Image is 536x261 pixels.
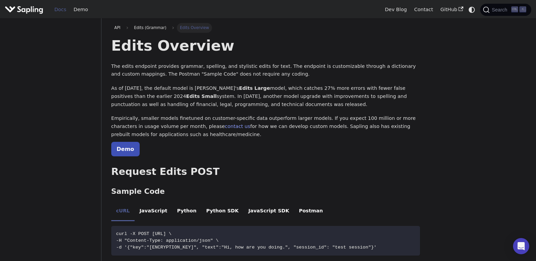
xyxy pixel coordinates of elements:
[186,94,216,99] strong: Edits Small
[51,4,70,15] a: Docs
[131,23,169,32] span: Edits (Grammar)
[111,62,420,79] p: The edits endpoint provides grammar, spelling, and stylistic edits for text. The endpoint is cust...
[111,187,420,196] h3: Sample Code
[294,202,328,221] li: Postman
[201,202,243,221] li: Python SDK
[111,202,135,221] li: cURL
[437,4,467,15] a: GitHub
[111,166,420,178] h2: Request Edits POST
[111,36,420,55] h1: Edits Overview
[111,23,124,32] a: API
[172,202,201,221] li: Python
[70,4,92,15] a: Demo
[411,4,437,15] a: Contact
[5,5,46,15] a: Sapling.ai
[519,6,526,12] kbd: K
[114,25,120,30] span: API
[135,202,172,221] li: JavaScript
[111,142,140,156] a: Demo
[243,202,294,221] li: JavaScript SDK
[111,23,420,32] nav: Breadcrumbs
[480,4,531,16] button: Search (Ctrl+K)
[111,84,420,108] p: As of [DATE], the default model is [PERSON_NAME]'s model, which catches 27% more errors with fewe...
[116,238,218,243] span: -H "Content-Type: application/json" \
[467,5,477,15] button: Switch between dark and light mode (currently system mode)
[239,85,270,91] strong: Edits Large
[116,245,376,250] span: -d '{"key":"[ENCRYPTION_KEY]", "text":"Hi, how are you doing.", "session_id": "test session"}'
[490,7,511,12] span: Search
[225,124,250,129] a: contact us
[111,114,420,138] p: Empirically, smaller models finetuned on customer-specific data outperform larger models. If you ...
[177,23,212,32] span: Edits Overview
[116,231,171,236] span: curl -X POST [URL] \
[513,238,529,254] div: Open Intercom Messenger
[5,5,43,15] img: Sapling.ai
[381,4,410,15] a: Dev Blog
